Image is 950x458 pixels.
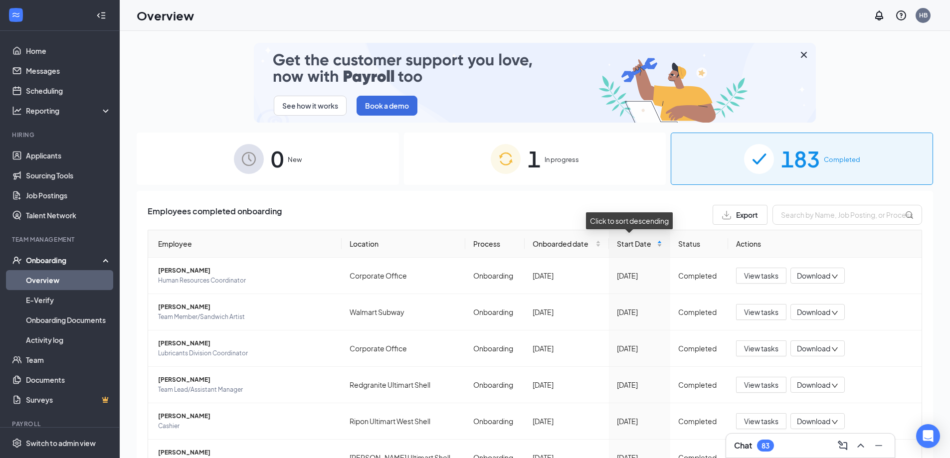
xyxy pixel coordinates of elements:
[26,205,111,225] a: Talent Network
[728,230,922,258] th: Actions
[137,7,194,24] h1: Overview
[835,438,851,454] button: ComposeMessage
[465,330,525,367] td: Onboarding
[254,43,816,123] img: payroll-small.gif
[533,238,593,249] span: Onboarded date
[744,343,778,354] span: View tasks
[919,11,928,19] div: HB
[26,370,111,390] a: Documents
[736,413,786,429] button: View tasks
[761,442,769,450] div: 83
[797,271,830,281] span: Download
[158,266,334,276] span: [PERSON_NAME]
[545,154,579,164] span: In progress
[26,185,111,205] a: Job Postings
[736,340,786,356] button: View tasks
[744,306,778,317] span: View tasks
[26,106,112,116] div: Reporting
[12,255,22,265] svg: UserCheck
[148,205,282,225] span: Employees completed onboarding
[465,258,525,294] td: Onboarding
[713,205,767,225] button: Export
[797,416,830,427] span: Download
[916,424,940,448] div: Open Intercom Messenger
[158,448,334,458] span: [PERSON_NAME]
[678,306,720,317] div: Completed
[855,440,867,452] svg: ChevronUp
[678,270,720,281] div: Completed
[158,276,334,286] span: Human Resources Coordinator
[837,440,849,452] svg: ComposeMessage
[831,273,838,280] span: down
[831,309,838,316] span: down
[26,41,111,61] a: Home
[617,270,662,281] div: [DATE]
[12,235,109,244] div: Team Management
[342,230,466,258] th: Location
[465,230,525,258] th: Process
[831,382,838,389] span: down
[798,49,810,61] svg: Cross
[158,385,334,395] span: Team Lead/Assistant Manager
[797,380,830,390] span: Download
[853,438,869,454] button: ChevronUp
[26,255,103,265] div: Onboarding
[797,343,830,354] span: Download
[288,154,302,164] span: New
[781,142,820,176] span: 183
[617,306,662,317] div: [DATE]
[678,416,720,427] div: Completed
[26,270,111,290] a: Overview
[533,416,601,427] div: [DATE]
[586,212,673,229] div: Click to sort descending
[26,290,111,310] a: E-Verify
[533,379,601,390] div: [DATE]
[736,268,786,284] button: View tasks
[465,367,525,403] td: Onboarding
[26,390,111,410] a: SurveysCrown
[12,438,22,448] svg: Settings
[342,330,466,367] td: Corporate Office
[736,211,758,218] span: Export
[158,338,334,348] span: [PERSON_NAME]
[158,411,334,421] span: [PERSON_NAME]
[772,205,922,225] input: Search by Name, Job Posting, or Process
[271,142,284,176] span: 0
[736,304,786,320] button: View tasks
[26,165,111,185] a: Sourcing Tools
[26,350,111,370] a: Team
[533,343,601,354] div: [DATE]
[158,302,334,312] span: [PERSON_NAME]
[12,106,22,116] svg: Analysis
[533,306,601,317] div: [DATE]
[736,377,786,393] button: View tasks
[734,440,752,451] h3: Chat
[12,420,109,428] div: Payroll
[158,421,334,431] span: Cashier
[744,270,778,281] span: View tasks
[342,258,466,294] td: Corporate Office
[617,379,662,390] div: [DATE]
[158,375,334,385] span: [PERSON_NAME]
[342,294,466,330] td: Walmart Subway
[831,419,838,426] span: down
[26,438,96,448] div: Switch to admin view
[617,343,662,354] div: [DATE]
[26,310,111,330] a: Onboarding Documents
[744,416,778,427] span: View tasks
[12,131,109,139] div: Hiring
[873,9,885,21] svg: Notifications
[357,96,417,116] button: Book a demo
[873,440,885,452] svg: Minimize
[274,96,347,116] button: See how it works
[26,81,111,101] a: Scheduling
[678,343,720,354] div: Completed
[824,154,860,164] span: Completed
[11,10,21,20] svg: WorkstreamLogo
[895,9,907,21] svg: QuestionInfo
[26,146,111,165] a: Applicants
[96,10,106,20] svg: Collapse
[528,142,541,176] span: 1
[797,307,830,317] span: Download
[533,270,601,281] div: [DATE]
